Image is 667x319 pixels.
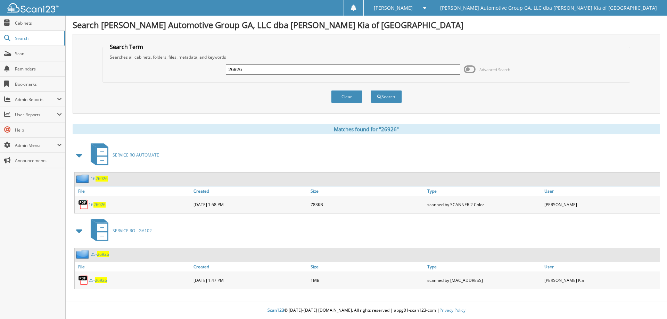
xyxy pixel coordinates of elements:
[75,186,192,196] a: File
[192,186,309,196] a: Created
[15,51,62,57] span: Scan
[371,90,402,103] button: Search
[15,66,62,72] span: Reminders
[106,54,627,60] div: Searches all cabinets, folders, files, metadata, and keywords
[91,251,109,257] a: 25-26926
[426,186,543,196] a: Type
[66,302,667,319] div: © [DATE]-[DATE] [DOMAIN_NAME]. All rights reserved | appg01-scan123-com |
[97,251,109,257] span: 26926
[93,202,106,208] span: 26926
[106,43,147,51] legend: Search Term
[543,273,660,287] div: [PERSON_NAME] Kia
[192,198,309,211] div: [DATE] 1:58 PM
[15,81,62,87] span: Bookmarks
[439,307,466,313] a: Privacy Policy
[543,198,660,211] div: [PERSON_NAME]
[15,127,62,133] span: Help
[479,67,510,72] span: Advanced Search
[89,202,106,208] a: 1626926
[73,19,660,31] h1: Search [PERSON_NAME] Automotive Group GA, LLC dba [PERSON_NAME] Kia of [GEOGRAPHIC_DATA]
[78,275,89,285] img: PDF.png
[309,262,426,271] a: Size
[543,186,660,196] a: User
[78,199,89,210] img: PDF.png
[192,273,309,287] div: [DATE] 1:47 PM
[15,35,61,41] span: Search
[96,176,108,182] span: 26926
[309,198,426,211] div: 783KB
[91,176,108,182] a: 1626926
[426,262,543,271] a: Type
[7,3,59,12] img: scan123-logo-white.svg
[632,286,667,319] iframe: Chat Widget
[309,273,426,287] div: 1MB
[113,152,159,158] span: SERVICE RO AUTOMATE
[73,124,660,134] div: Matches found for "26926"
[95,277,107,283] span: 26926
[543,262,660,271] a: User
[87,217,152,244] a: SERVICE RO - GA102
[309,186,426,196] a: Size
[440,6,657,10] span: [PERSON_NAME] Automotive Group GA, LLC dba [PERSON_NAME] Kia of [GEOGRAPHIC_DATA]
[15,20,62,26] span: Cabinets
[15,158,62,163] span: Announcements
[15,112,57,118] span: User Reports
[75,262,192,271] a: File
[426,198,543,211] div: scanned by SCANNER 2 Color
[374,6,413,10] span: [PERSON_NAME]
[15,142,57,148] span: Admin Menu
[192,262,309,271] a: Created
[87,141,159,169] a: SERVICE RO AUTOMATE
[76,174,91,183] img: folder2.png
[331,90,362,103] button: Clear
[76,250,91,259] img: folder2.png
[89,277,107,283] a: 25-26926
[15,96,57,102] span: Admin Reports
[426,273,543,287] div: scanned by [MAC_ADDRESS]
[267,307,284,313] span: Scan123
[113,228,152,234] span: SERVICE RO - GA102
